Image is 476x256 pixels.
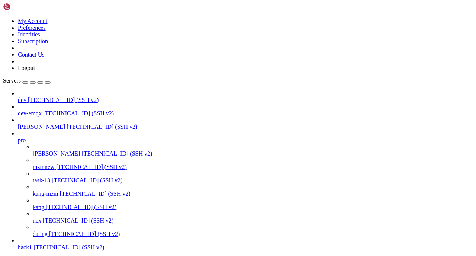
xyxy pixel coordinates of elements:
span: [TECHNICAL_ID] (SSH v2) [43,110,114,116]
span: [PERSON_NAME] [18,124,65,130]
a: nex [TECHNICAL_ID] (SSH v2) [33,217,473,224]
a: Contact Us [18,51,45,58]
li: mzmnew [TECHNICAL_ID] (SSH v2) [33,157,473,170]
li: nex [TECHNICAL_ID] (SSH v2) [33,211,473,224]
li: task-13 [TECHNICAL_ID] (SSH v2) [33,170,473,184]
a: task-13 [TECHNICAL_ID] (SSH v2) [33,177,473,184]
span: nex [33,217,41,224]
img: Shellngn [3,3,46,10]
span: mzmnew [33,164,55,170]
span: [TECHNICAL_ID] (SSH v2) [59,191,130,197]
span: [PERSON_NAME] [33,150,80,157]
li: kang-mzm [TECHNICAL_ID] (SSH v2) [33,184,473,197]
li: dev [TECHNICAL_ID] (SSH v2) [18,90,473,103]
span: Servers [3,77,21,84]
li: dev-emqx [TECHNICAL_ID] (SSH v2) [18,103,473,117]
a: dev [TECHNICAL_ID] (SSH v2) [18,97,473,103]
a: kang-mzm [TECHNICAL_ID] (SSH v2) [33,191,473,197]
span: pro [18,137,26,143]
span: [TECHNICAL_ID] (SSH v2) [49,231,120,237]
a: Preferences [18,25,46,31]
span: [TECHNICAL_ID] (SSH v2) [28,97,99,103]
li: kang [TECHNICAL_ID] (SSH v2) [33,197,473,211]
span: [TECHNICAL_ID] (SSH v2) [43,217,113,224]
a: My Account [18,18,48,24]
a: pro [18,137,473,144]
a: Subscription [18,38,48,44]
span: [TECHNICAL_ID] (SSH v2) [67,124,137,130]
span: [TECHNICAL_ID] (SSH v2) [33,244,104,250]
a: Identities [18,31,40,38]
a: [PERSON_NAME] [TECHNICAL_ID] (SSH v2) [18,124,473,130]
a: kang [TECHNICAL_ID] (SSH v2) [33,204,473,211]
a: mzmnew [TECHNICAL_ID] (SSH v2) [33,164,473,170]
span: dating [33,231,48,237]
a: Logout [18,65,35,71]
span: kang-mzm [33,191,58,197]
span: [TECHNICAL_ID] (SSH v2) [81,150,152,157]
a: dev-emqx [TECHNICAL_ID] (SSH v2) [18,110,473,117]
span: hack1 [18,244,32,250]
span: dev-emqx [18,110,42,116]
span: dev [18,97,26,103]
a: dating [TECHNICAL_ID] (SSH v2) [33,231,473,237]
span: [TECHNICAL_ID] (SSH v2) [56,164,127,170]
span: [TECHNICAL_ID] (SSH v2) [52,177,122,183]
a: [PERSON_NAME] [TECHNICAL_ID] (SSH v2) [33,150,473,157]
a: hack1 [TECHNICAL_ID] (SSH v2) [18,244,473,251]
span: kang [33,204,44,210]
li: [PERSON_NAME] [TECHNICAL_ID] (SSH v2) [33,144,473,157]
a: Servers [3,77,51,84]
li: [PERSON_NAME] [TECHNICAL_ID] (SSH v2) [18,117,473,130]
span: [TECHNICAL_ID] (SSH v2) [46,204,116,210]
li: hack1 [TECHNICAL_ID] (SSH v2) [18,237,473,251]
li: pro [18,130,473,237]
span: task-13 [33,177,50,183]
li: dating [TECHNICAL_ID] (SSH v2) [33,224,473,237]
